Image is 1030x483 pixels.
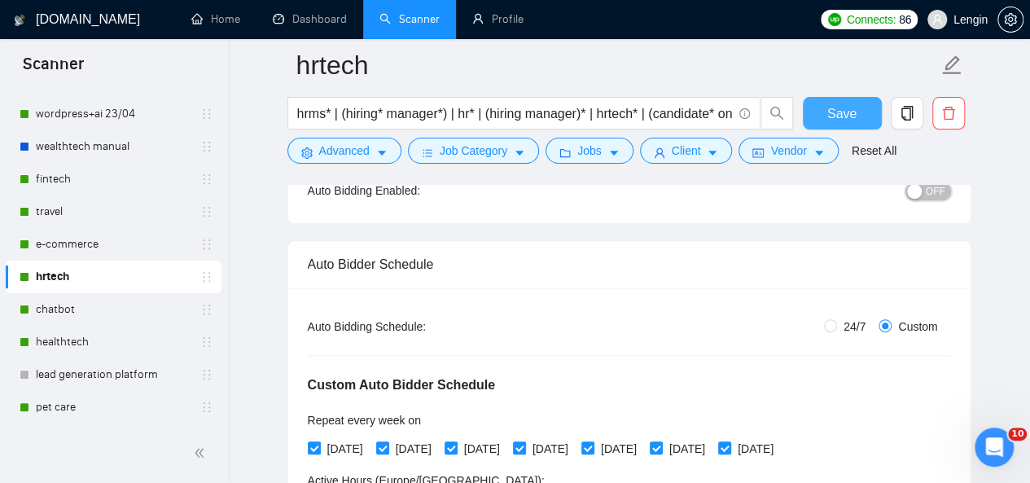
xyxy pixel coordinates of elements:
[376,147,388,159] span: caret-down
[379,12,440,26] a: searchScanner
[36,98,191,130] a: wordpress+ai 23/04
[287,138,401,164] button: settingAdvancedcaret-down
[321,440,370,458] span: [DATE]
[200,368,213,381] span: holder
[200,205,213,218] span: holder
[739,138,838,164] button: idcardVendorcaret-down
[36,358,191,391] a: lead generation platform
[739,108,750,119] span: info-circle
[931,14,943,25] span: user
[828,13,841,26] img: upwork-logo.png
[273,12,347,26] a: dashboardDashboard
[308,182,522,200] div: Auto Bidding Enabled:
[803,97,882,130] button: Save
[200,336,213,349] span: holder
[770,142,806,160] span: Vendor
[319,142,370,160] span: Advanced
[10,52,97,86] span: Scanner
[440,142,507,160] span: Job Category
[200,108,213,121] span: holder
[891,97,923,130] button: copy
[608,147,620,159] span: caret-down
[594,440,643,458] span: [DATE]
[191,12,240,26] a: homeHome
[932,97,965,130] button: delete
[514,147,525,159] span: caret-down
[297,103,732,124] input: Search Freelance Jobs...
[308,414,421,427] span: Repeat every week on
[526,440,575,458] span: [DATE]
[654,147,665,159] span: user
[472,12,524,26] a: userProfile
[14,7,25,33] img: logo
[200,238,213,251] span: holder
[308,375,496,395] h5: Custom Auto Bidder Schedule
[852,142,896,160] a: Reset All
[301,147,313,159] span: setting
[998,13,1023,26] span: setting
[308,241,951,288] div: Auto Bidder Schedule
[577,142,602,160] span: Jobs
[1008,428,1027,441] span: 10
[899,11,911,29] span: 86
[36,195,191,228] a: travel
[36,163,191,195] a: fintech
[559,147,571,159] span: folder
[827,103,857,124] span: Save
[941,55,962,76] span: edit
[760,97,793,130] button: search
[422,147,433,159] span: bars
[997,7,1023,33] button: setting
[546,138,633,164] button: folderJobscaret-down
[892,106,923,121] span: copy
[194,445,210,461] span: double-left
[200,401,213,414] span: holder
[663,440,712,458] span: [DATE]
[200,270,213,283] span: holder
[408,138,539,164] button: barsJob Categorycaret-down
[933,106,964,121] span: delete
[308,318,522,336] div: Auto Bidding Schedule:
[837,318,872,336] span: 24/7
[200,173,213,186] span: holder
[892,318,944,336] span: Custom
[707,147,718,159] span: caret-down
[36,228,191,261] a: e-commerce
[926,182,945,200] span: OFF
[752,147,764,159] span: idcard
[731,440,780,458] span: [DATE]
[36,391,191,424] a: pet care
[36,261,191,293] a: hrtech
[672,142,701,160] span: Client
[458,440,506,458] span: [DATE]
[847,11,896,29] span: Connects:
[761,106,792,121] span: search
[296,45,938,86] input: Scanner name...
[997,13,1023,26] a: setting
[640,138,733,164] button: userClientcaret-down
[36,326,191,358] a: healthtech
[200,303,213,316] span: holder
[36,130,191,163] a: wealthtech manual
[975,428,1014,467] iframe: Intercom live chat
[813,147,825,159] span: caret-down
[389,440,438,458] span: [DATE]
[200,140,213,153] span: holder
[36,293,191,326] a: chatbot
